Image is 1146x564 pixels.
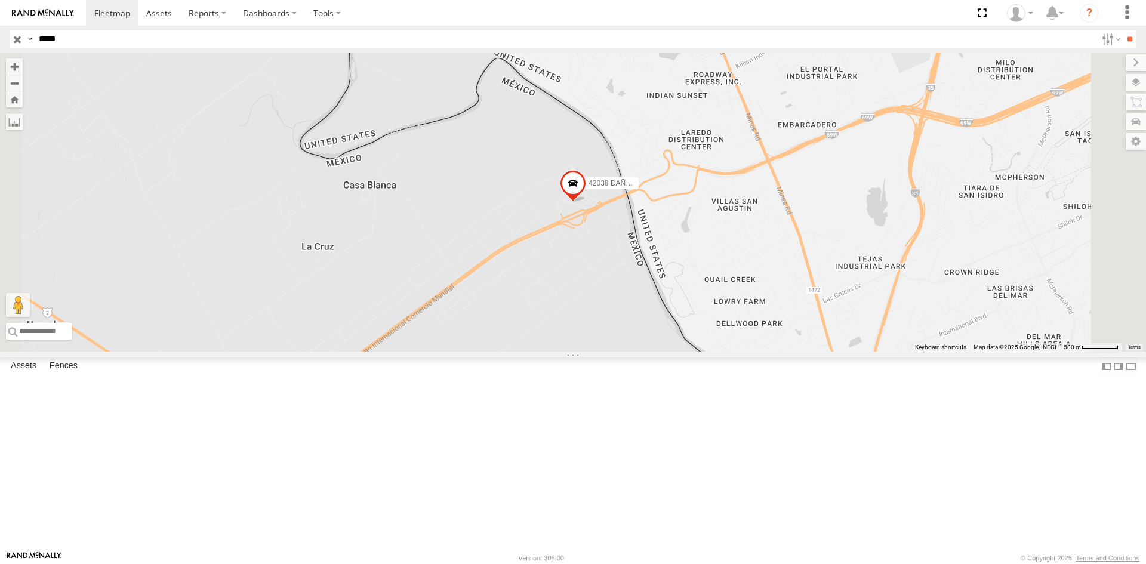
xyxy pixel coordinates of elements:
label: Map Settings [1126,133,1146,150]
button: Zoom in [6,58,23,75]
span: 500 m [1064,344,1081,350]
button: Zoom out [6,75,23,91]
i: ? [1080,4,1099,23]
div: Carlos Ortiz [1003,4,1037,22]
label: Fences [44,358,84,375]
button: Zoom Home [6,91,23,107]
label: Assets [5,358,42,375]
a: Terms (opens in new tab) [1128,345,1141,350]
img: rand-logo.svg [12,9,74,17]
label: Hide Summary Table [1125,357,1137,375]
a: Visit our Website [7,552,61,564]
div: © Copyright 2025 - [1021,554,1139,562]
button: Keyboard shortcuts [915,343,966,352]
span: 42038 DAÑADO [589,179,641,187]
div: Version: 306.00 [519,554,564,562]
label: Dock Summary Table to the Right [1113,357,1125,375]
label: Dock Summary Table to the Left [1101,357,1113,375]
span: Map data ©2025 Google, INEGI [974,344,1056,350]
button: Map Scale: 500 m per 59 pixels [1060,343,1122,352]
label: Measure [6,113,23,130]
button: Drag Pegman onto the map to open Street View [6,293,30,317]
label: Search Query [25,30,35,48]
a: Terms and Conditions [1076,554,1139,562]
label: Search Filter Options [1097,30,1123,48]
